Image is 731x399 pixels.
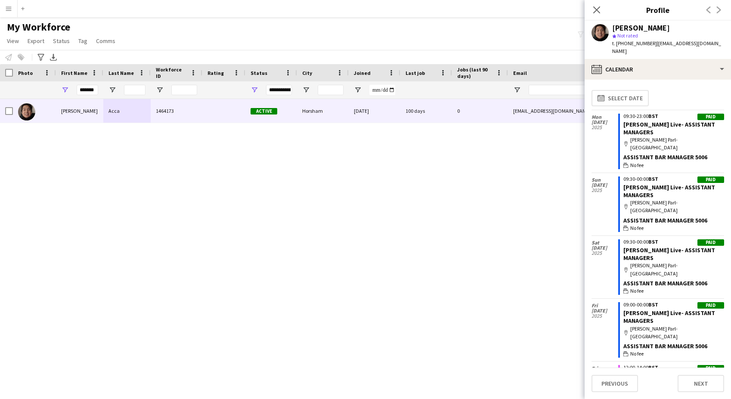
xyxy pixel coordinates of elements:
[28,37,44,45] span: Export
[48,52,59,62] app-action-btn: Export XLSX
[623,342,724,350] div: Assistant Bar Manager 5006
[592,177,618,182] span: Sun
[592,188,618,193] span: 2025
[648,176,658,182] span: BST
[61,86,69,94] button: Open Filter Menu
[18,103,35,121] img: Dominic Acca
[630,350,644,358] span: No fee
[75,35,91,46] a: Tag
[623,217,724,224] div: Assistant Bar Manager 5006
[302,86,310,94] button: Open Filter Menu
[318,85,344,95] input: City Filter Input
[592,90,649,106] button: Select date
[93,35,119,46] a: Comms
[77,85,98,95] input: First Name Filter Input
[592,114,618,120] span: Mon
[349,99,400,123] div: [DATE]
[697,239,724,246] div: Paid
[623,176,724,182] div: 09:30-00:00
[623,183,715,199] a: [PERSON_NAME] Live- ASSISTANT MANAGERS
[592,308,618,313] span: [DATE]
[592,303,618,308] span: Fri
[697,365,724,371] div: Paid
[171,85,197,95] input: Workforce ID Filter Input
[623,325,724,340] div: [PERSON_NAME] Parl- [GEOGRAPHIC_DATA]
[617,32,638,39] span: Not rated
[623,262,724,277] div: [PERSON_NAME] Parl- [GEOGRAPHIC_DATA]
[623,246,715,262] a: [PERSON_NAME] Live- ASSISTANT MANAGERS
[612,24,670,32] div: [PERSON_NAME]
[623,239,724,244] div: 09:30-00:00
[623,136,724,152] div: [PERSON_NAME] Parl- [GEOGRAPHIC_DATA]
[697,114,724,120] div: Paid
[592,120,618,125] span: [DATE]
[592,251,618,256] span: 2025
[96,37,115,45] span: Comms
[302,70,312,76] span: City
[623,302,724,307] div: 09:00-00:00
[623,365,724,370] div: 12:00-14:00
[208,70,224,76] span: Rating
[400,99,452,123] div: 100 days
[508,99,680,123] div: [EMAIL_ADDRESS][DOMAIN_NAME]
[369,85,395,95] input: Joined Filter Input
[678,375,724,392] button: Next
[585,4,731,15] h3: Profile
[648,238,658,245] span: BST
[7,37,19,45] span: View
[108,70,134,76] span: Last Name
[612,40,721,54] span: | [EMAIL_ADDRESS][DOMAIN_NAME]
[623,199,724,214] div: [PERSON_NAME] Parl- [GEOGRAPHIC_DATA]
[50,35,73,46] a: Status
[648,301,658,308] span: BST
[251,70,267,76] span: Status
[251,108,277,114] span: Active
[592,375,638,392] button: Previous
[151,99,202,123] div: 1464173
[406,70,425,76] span: Last job
[592,240,618,245] span: Sat
[297,99,349,123] div: Horsham
[354,86,362,94] button: Open Filter Menu
[623,153,724,161] div: Assistant Bar Manager 5006
[251,86,258,94] button: Open Filter Menu
[513,70,527,76] span: Email
[36,52,46,62] app-action-btn: Advanced filters
[103,99,151,123] div: Acca
[630,161,644,169] span: No fee
[61,70,87,76] span: First Name
[592,245,618,251] span: [DATE]
[697,176,724,183] div: Paid
[623,121,715,136] a: [PERSON_NAME] Live- ASSISTANT MANAGERS
[108,86,116,94] button: Open Filter Menu
[452,99,508,123] div: 0
[18,70,33,76] span: Photo
[529,85,675,95] input: Email Filter Input
[592,182,618,188] span: [DATE]
[585,59,731,80] div: Calendar
[156,86,164,94] button: Open Filter Menu
[697,302,724,309] div: Paid
[7,21,70,34] span: My Workforce
[124,85,146,95] input: Last Name Filter Input
[24,35,48,46] a: Export
[592,125,618,130] span: 2025
[156,66,187,79] span: Workforce ID
[623,309,715,325] a: [PERSON_NAME] Live- ASSISTANT MANAGERS
[56,99,103,123] div: [PERSON_NAME]
[592,313,618,319] span: 2025
[53,37,70,45] span: Status
[592,366,618,371] span: Fri
[612,40,657,46] span: t. [PHONE_NUMBER]
[648,364,658,371] span: BST
[513,86,521,94] button: Open Filter Menu
[623,114,724,119] div: 09:30-23:00
[623,279,724,287] div: Assistant Bar Manager 5006
[354,70,371,76] span: Joined
[3,35,22,46] a: View
[648,113,658,119] span: BST
[630,224,644,232] span: No fee
[78,37,87,45] span: Tag
[457,66,492,79] span: Jobs (last 90 days)
[630,287,644,295] span: No fee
